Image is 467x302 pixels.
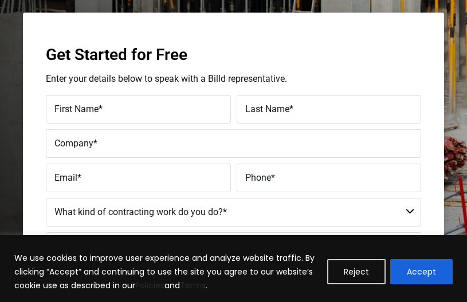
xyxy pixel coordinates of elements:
[245,104,289,115] span: Last Name
[46,74,421,84] p: Enter your details below to speak with a Billd representative.
[54,104,99,115] span: First Name
[14,251,319,292] p: We use cookies to improve user experience and analyze website traffic. By clicking “Accept” and c...
[327,259,386,284] button: Reject
[135,280,164,291] a: Policies
[54,173,77,184] span: Email
[180,280,206,291] a: Terms
[390,259,453,284] button: Accept
[245,173,271,184] span: Phone
[54,138,93,149] span: Company
[46,47,421,63] h3: Get Started for Free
